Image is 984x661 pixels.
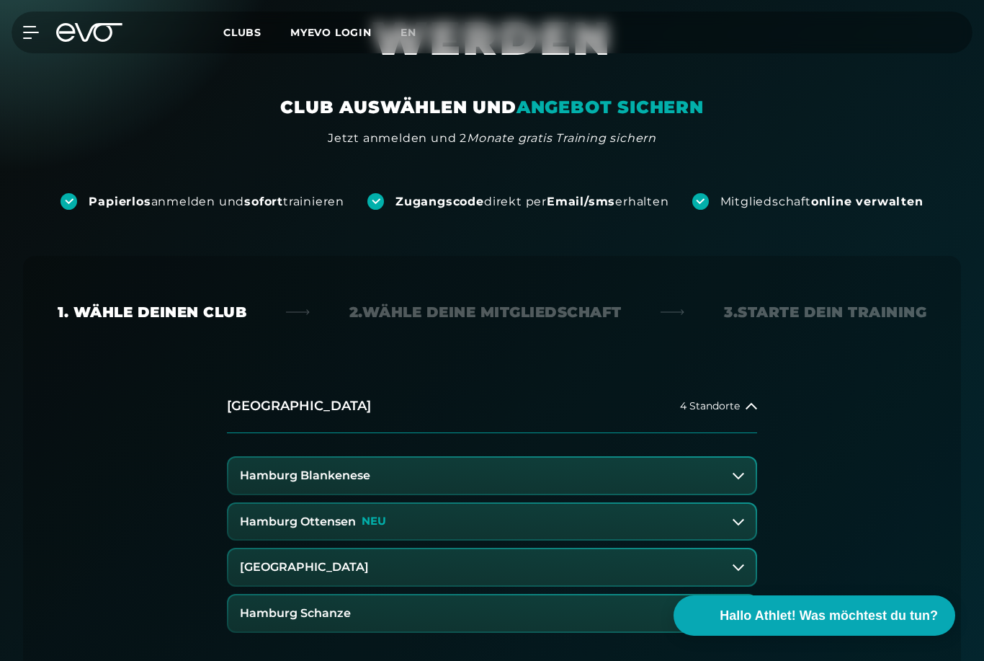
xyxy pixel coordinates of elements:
div: Jetzt anmelden und 2 [328,130,656,147]
span: Hallo Athlet! Was möchtest du tun? [720,606,938,626]
div: 2. Wähle deine Mitgliedschaft [349,302,622,322]
a: Clubs [223,25,290,39]
strong: sofort [244,195,283,208]
div: anmelden und trainieren [89,194,344,210]
strong: Papierlos [89,195,151,208]
strong: Email/sms [547,195,615,208]
span: Clubs [223,26,261,39]
h2: [GEOGRAPHIC_DATA] [227,397,371,415]
em: ANGEBOT SICHERN [516,97,704,117]
button: Hamburg Blankenese [228,458,756,494]
div: direkt per erhalten [395,194,668,210]
p: NEU [362,515,386,528]
span: 4 Standorte [680,401,740,412]
div: 3. Starte dein Training [724,302,926,322]
a: MYEVO LOGIN [290,26,372,39]
h3: Hamburg Ottensen [240,515,356,528]
h3: Hamburg Blankenese [240,469,370,482]
strong: online verwalten [811,195,923,208]
button: Hallo Athlet! Was möchtest du tun? [674,595,955,636]
em: Monate gratis Training sichern [467,131,656,145]
h3: [GEOGRAPHIC_DATA] [240,561,369,574]
span: en [401,26,416,39]
button: Hamburg Schanze [228,595,756,631]
button: [GEOGRAPHIC_DATA] [228,549,756,585]
h3: Hamburg Schanze [240,607,351,620]
div: 1. Wähle deinen Club [58,302,246,322]
strong: Zugangscode [395,195,484,208]
div: CLUB AUSWÄHLEN UND [280,96,703,119]
div: Mitgliedschaft [720,194,923,210]
a: en [401,25,434,41]
button: [GEOGRAPHIC_DATA]4 Standorte [227,380,757,433]
button: Hamburg OttensenNEU [228,504,756,540]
